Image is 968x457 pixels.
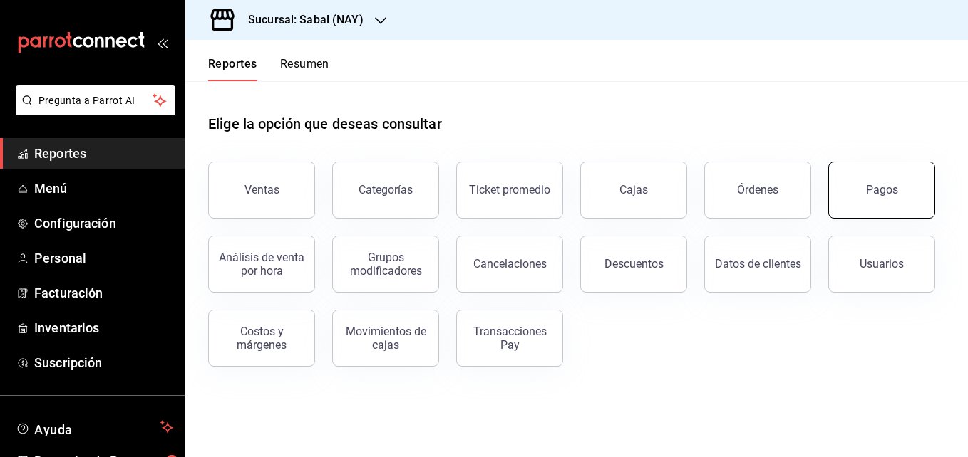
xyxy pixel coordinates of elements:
[157,37,168,48] button: open_drawer_menu
[456,310,563,367] button: Transacciones Pay
[34,419,155,436] span: Ayuda
[217,325,306,352] div: Costos y márgenes
[604,257,664,270] div: Descuentos
[469,183,550,196] div: Ticket promedio
[332,310,439,367] button: Movimientos de cajas
[704,162,811,219] button: Órdenes
[332,236,439,293] button: Grupos modificadores
[332,162,439,219] button: Categorías
[828,236,935,293] button: Usuarios
[34,283,173,303] span: Facturación
[10,103,175,118] a: Pregunta a Parrot AI
[34,214,173,233] span: Configuración
[456,162,563,219] button: Ticket promedio
[828,162,935,219] button: Pagos
[737,183,778,196] div: Órdenes
[465,325,554,352] div: Transacciones Pay
[341,251,430,278] div: Grupos modificadores
[208,310,315,367] button: Costos y márgenes
[580,162,687,219] a: Cajas
[359,183,413,196] div: Categorías
[34,353,173,372] span: Suscripción
[244,183,279,196] div: Ventas
[580,236,687,293] button: Descuentos
[208,113,442,135] h1: Elige la opción que deseas consultar
[456,236,563,293] button: Cancelaciones
[38,93,153,108] span: Pregunta a Parrot AI
[16,85,175,115] button: Pregunta a Parrot AI
[860,257,904,270] div: Usuarios
[237,11,364,28] h3: Sucursal: Sabal (NAY)
[704,236,811,293] button: Datos de clientes
[208,236,315,293] button: Análisis de venta por hora
[208,162,315,219] button: Ventas
[208,57,329,81] div: navigation tabs
[866,183,898,196] div: Pagos
[34,318,173,337] span: Inventarios
[280,57,329,81] button: Resumen
[34,179,173,198] span: Menú
[208,57,257,81] button: Reportes
[217,251,306,278] div: Análisis de venta por hora
[341,325,430,352] div: Movimientos de cajas
[473,257,547,270] div: Cancelaciones
[619,182,649,199] div: Cajas
[715,257,801,270] div: Datos de clientes
[34,248,173,268] span: Personal
[34,144,173,163] span: Reportes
